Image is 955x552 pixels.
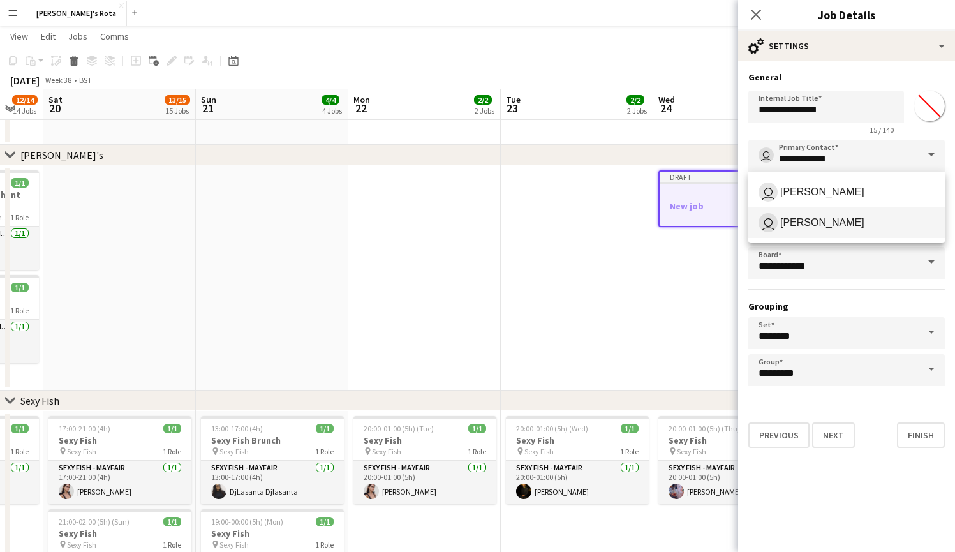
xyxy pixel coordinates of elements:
span: 24 [656,101,675,116]
span: 20:00-01:00 (5h) (Thu) [669,424,740,433]
h3: Grouping [748,301,945,312]
span: 1 Role [468,447,486,456]
div: 14 Jobs [13,106,37,116]
h3: Sexy Fish [201,528,344,539]
app-job-card: 20:00-01:00 (5h) (Thu)1/1Sexy Fish Sexy Fish1 RoleSEXY FISH - MAYFAIR1/120:00-01:00 (5h)[PERSON_N... [658,416,801,504]
span: 20:00-01:00 (5h) (Tue) [364,424,434,433]
div: 2 Jobs [627,106,647,116]
button: Previous [748,422,810,448]
span: 15 / 140 [859,125,904,135]
span: 2/2 [474,95,492,105]
span: 17:00-21:00 (4h) [59,424,110,433]
span: Sexy Fish [677,447,706,456]
span: Sun [201,94,216,105]
h3: New job [660,200,800,212]
span: 1 Role [163,540,181,549]
span: 13:00-17:00 (4h) [211,424,263,433]
app-job-card: 13:00-17:00 (4h)1/1Sexy Fish Brunch Sexy Fish1 RoleSEXY FISH - MAYFAIR1/113:00-17:00 (4h)DjLasant... [201,416,344,504]
app-job-card: 20:00-01:00 (5h) (Wed)1/1Sexy Fish Sexy Fish1 RoleSEXY FISH - MAYFAIR1/120:00-01:00 (5h)[PERSON_N... [506,416,649,504]
app-job-card: DraftNew job [658,170,801,227]
span: 1/1 [163,424,181,433]
app-card-role: SEXY FISH - MAYFAIR1/117:00-21:00 (4h)[PERSON_NAME] [48,461,191,504]
span: Sexy Fish [372,447,401,456]
span: Wed [658,94,675,105]
button: [PERSON_NAME]'s Rota [26,1,127,26]
span: 21 [199,101,216,116]
a: View [5,28,33,45]
span: Mon [353,94,370,105]
span: 1/1 [316,424,334,433]
app-card-role: SEXY FISH - MAYFAIR1/120:00-01:00 (5h)[PERSON_NAME] [353,461,496,504]
span: 19:00-00:00 (5h) (Mon) [211,517,283,526]
app-job-card: 20:00-01:00 (5h) (Tue)1/1Sexy Fish Sexy Fish1 RoleSEXY FISH - MAYFAIR1/120:00-01:00 (5h)[PERSON_N... [353,416,496,504]
span: 1/1 [163,517,181,526]
span: 1/1 [11,178,29,188]
span: Sexy Fish [219,447,249,456]
h3: Sexy Fish [48,528,191,539]
span: Sexy Fish [524,447,554,456]
span: [PERSON_NAME] [780,186,864,198]
span: 1/1 [316,517,334,526]
h3: Sexy Fish [48,435,191,446]
span: Tue [506,94,521,105]
div: 4 Jobs [322,106,342,116]
span: 22 [352,101,370,116]
span: 1 Role [163,447,181,456]
span: 20:00-01:00 (5h) (Wed) [516,424,588,433]
span: 1 Role [315,540,334,549]
a: Jobs [63,28,93,45]
span: 21:00-02:00 (5h) (Sun) [59,517,130,526]
span: 1 Role [10,306,29,315]
button: Finish [897,422,945,448]
h3: Sexy Fish [353,435,496,446]
a: Edit [36,28,61,45]
div: Settings [738,31,955,61]
div: Draft [660,172,800,182]
app-card-role: SEXY FISH - MAYFAIR1/120:00-01:00 (5h)[PERSON_NAME] [658,461,801,504]
div: BST [79,75,92,85]
span: Sexy Fish [67,447,96,456]
app-job-card: 17:00-21:00 (4h)1/1Sexy Fish Sexy Fish1 RoleSEXY FISH - MAYFAIR1/117:00-21:00 (4h)[PERSON_NAME] [48,416,191,504]
span: 1 Role [315,447,334,456]
div: 15 Jobs [165,106,189,116]
div: 2 Jobs [475,106,494,116]
span: View [10,31,28,42]
span: [PERSON_NAME] [780,216,864,228]
h3: Sexy Fish Brunch [201,435,344,446]
h3: Sexy Fish [658,435,801,446]
span: Edit [41,31,56,42]
app-card-role: SEXY FISH - MAYFAIR1/113:00-17:00 (4h)DjLasanta Djlasanta [201,461,344,504]
h3: Job Details [738,6,955,23]
span: 2/2 [626,95,644,105]
span: 20 [47,101,63,116]
app-card-role: SEXY FISH - MAYFAIR1/120:00-01:00 (5h)[PERSON_NAME] [506,461,649,504]
span: Sat [48,94,63,105]
span: 12/14 [12,95,38,105]
span: Week 38 [42,75,74,85]
span: 1 Role [10,447,29,456]
span: 1/1 [11,283,29,292]
span: 13/15 [165,95,190,105]
span: 1/1 [621,424,639,433]
span: Comms [100,31,129,42]
button: Next [812,422,855,448]
span: 1/1 [468,424,486,433]
h3: Sexy Fish [506,435,649,446]
span: Sexy Fish [219,540,249,549]
span: 1 Role [10,213,29,222]
span: Sexy Fish [67,540,96,549]
span: 23 [504,101,521,116]
div: [DATE] [10,74,40,87]
span: Jobs [68,31,87,42]
h3: General [748,71,945,83]
div: [PERSON_NAME]'s [20,149,103,161]
a: Comms [95,28,134,45]
span: 4/4 [322,95,339,105]
div: Sexy Fish [20,394,59,407]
